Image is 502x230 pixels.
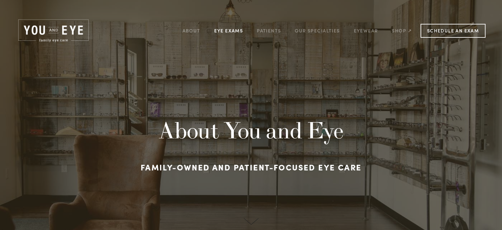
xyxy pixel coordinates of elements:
img: Rochester, MN | You and Eye | Family Eye Care [17,18,90,43]
a: Schedule an Exam [420,24,485,38]
a: Eye Exams [214,25,243,36]
a: About [183,25,200,36]
a: Eyewear [353,25,378,36]
h1: About You and Eye [109,117,393,144]
a: Our Specialties [295,27,340,34]
h3: Family-owned and patient-focused eye care [109,159,393,175]
a: Shop ↗ [392,25,412,36]
a: Patients [257,25,281,36]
